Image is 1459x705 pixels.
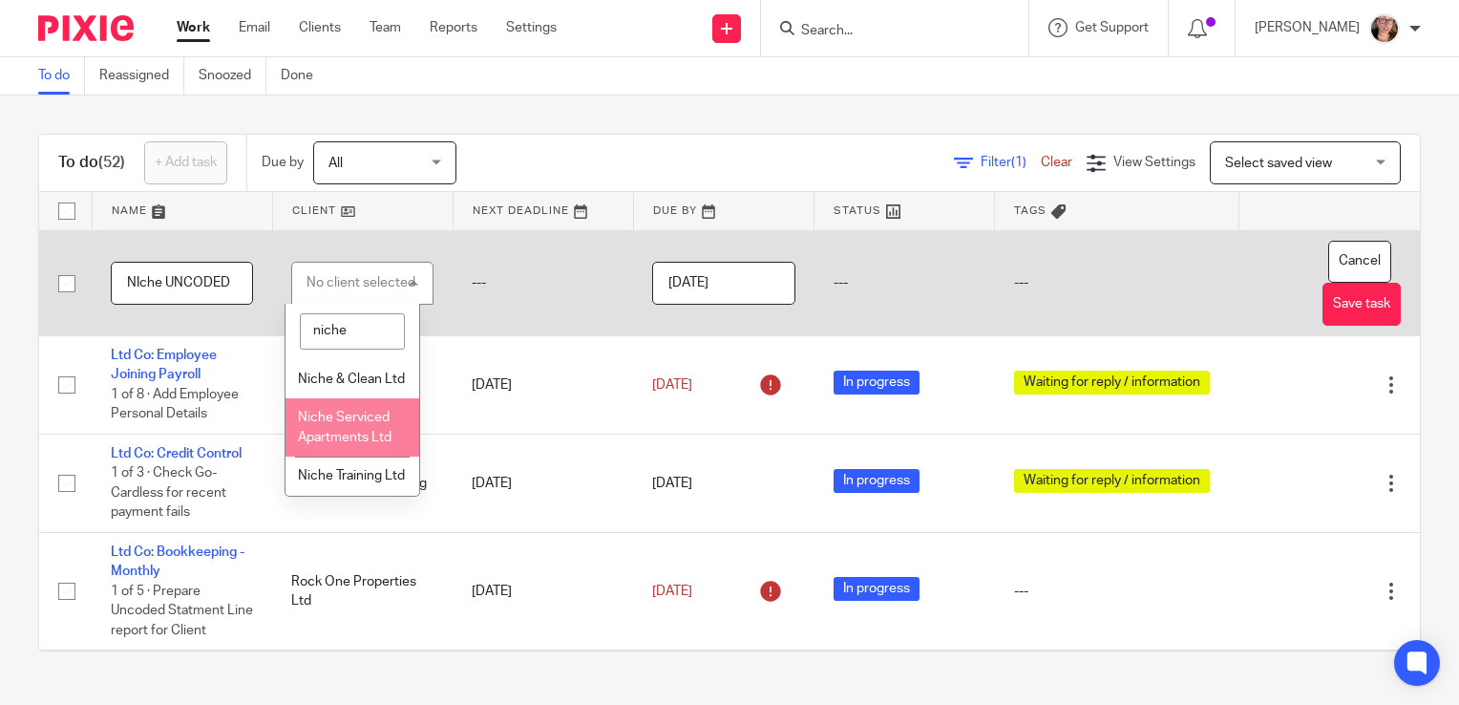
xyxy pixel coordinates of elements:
span: Get Support [1075,21,1149,34]
span: Select saved view [1225,157,1332,170]
a: Clients [299,18,341,37]
span: [DATE] [652,378,692,392]
span: 1 of 3 · Check Go-Cardless for recent payment fails [111,466,226,519]
span: Niche Training Ltd [298,469,405,482]
span: In progress [834,371,920,395]
span: In progress [834,577,920,601]
input: Pick a date [652,262,794,305]
a: Reassigned [99,57,184,95]
td: [DATE] [453,434,633,532]
a: Snoozed [199,57,266,95]
span: Niche & Clean Ltd [298,373,405,386]
a: Settings [506,18,557,37]
span: View Settings [1113,156,1195,169]
a: Clear [1041,156,1072,169]
input: Task name [111,262,253,305]
span: Waiting for reply / information [1014,469,1210,493]
a: Done [281,57,328,95]
p: [PERSON_NAME] [1255,18,1360,37]
td: [DATE] [453,532,633,650]
span: (52) [98,155,125,170]
a: Ltd Co: Bookkeeping - Monthly [111,545,244,578]
td: --- [995,230,1239,336]
td: Futures Essex Ltd [272,336,453,435]
span: Waiting for reply / information [1014,371,1210,395]
button: Save task [1322,283,1401,326]
a: Work [177,18,210,37]
input: Search [799,23,971,40]
span: Niche Serviced Apartments Ltd [298,411,391,444]
a: Ltd Co: Credit Control [111,447,242,460]
a: Ltd Co: Employee Joining Payroll [111,349,217,381]
a: Email [239,18,270,37]
td: --- [814,230,995,336]
button: Cancel [1328,241,1391,284]
td: Balanced FC Coaching [272,434,453,532]
span: [DATE] [652,477,692,490]
span: (1) [1011,156,1026,169]
td: --- [453,230,633,336]
span: 1 of 8 · Add Employee Personal Details [111,388,239,421]
a: Reports [430,18,477,37]
span: All [328,157,343,170]
img: Pixie [38,15,134,41]
p: Due by [262,153,304,172]
div: --- [1014,582,1220,601]
img: Louise.jpg [1369,13,1400,44]
span: Filter [981,156,1041,169]
h1: To do [58,153,125,173]
td: Rock One Properties Ltd [272,532,453,650]
input: Search options... [300,313,405,350]
span: In progress [834,469,920,493]
span: 1 of 5 · Prepare Uncoded Statment Line report for Client [111,585,253,637]
a: + Add task [144,141,227,184]
td: [DATE] [453,336,633,435]
a: Team [370,18,401,37]
span: [DATE] [652,585,692,598]
span: Tags [1014,205,1047,216]
div: No client selected [307,276,415,289]
a: To do [38,57,85,95]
